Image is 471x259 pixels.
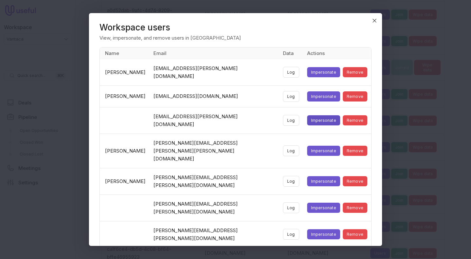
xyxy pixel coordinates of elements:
[343,91,367,102] button: Remove
[343,176,367,186] button: Remove
[283,145,299,156] button: Log
[283,115,299,126] button: Log
[100,168,149,194] td: [PERSON_NAME]
[343,229,367,239] button: Remove
[149,85,279,107] td: [EMAIL_ADDRESS][DOMAIN_NAME]
[307,91,340,102] button: Impersonate
[343,146,367,156] button: Remove
[99,24,372,31] header: Workspace users
[303,47,371,59] th: Actions
[283,67,299,78] button: Log
[279,47,303,59] th: Data
[343,203,367,213] button: Remove
[307,115,340,125] button: Impersonate
[149,168,279,194] td: [PERSON_NAME][EMAIL_ADDRESS][PERSON_NAME][DOMAIN_NAME]
[100,47,149,59] th: Name
[283,176,299,187] button: Log
[100,85,149,107] td: [PERSON_NAME]
[343,67,367,77] button: Remove
[307,146,340,156] button: Impersonate
[283,229,299,240] button: Log
[100,59,149,86] td: [PERSON_NAME]
[307,176,340,186] button: Impersonate
[149,47,279,59] th: Email
[283,202,299,213] button: Log
[149,59,279,86] td: [EMAIL_ADDRESS][PERSON_NAME][DOMAIN_NAME]
[149,194,279,221] td: [PERSON_NAME][EMAIL_ADDRESS][PERSON_NAME][DOMAIN_NAME]
[283,91,299,102] button: Log
[307,229,340,239] button: Impersonate
[370,16,379,26] button: Close
[307,67,340,77] button: Impersonate
[149,221,279,248] td: [PERSON_NAME][EMAIL_ADDRESS][PERSON_NAME][DOMAIN_NAME]
[99,34,372,42] p: View, impersonate, and remove users in [GEOGRAPHIC_DATA]
[343,115,367,125] button: Remove
[307,203,340,213] button: Impersonate
[100,134,149,168] td: [PERSON_NAME]
[149,107,279,134] td: [EMAIL_ADDRESS][PERSON_NAME][DOMAIN_NAME]
[149,134,279,168] td: [PERSON_NAME][EMAIL_ADDRESS][PERSON_NAME][PERSON_NAME][DOMAIN_NAME]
